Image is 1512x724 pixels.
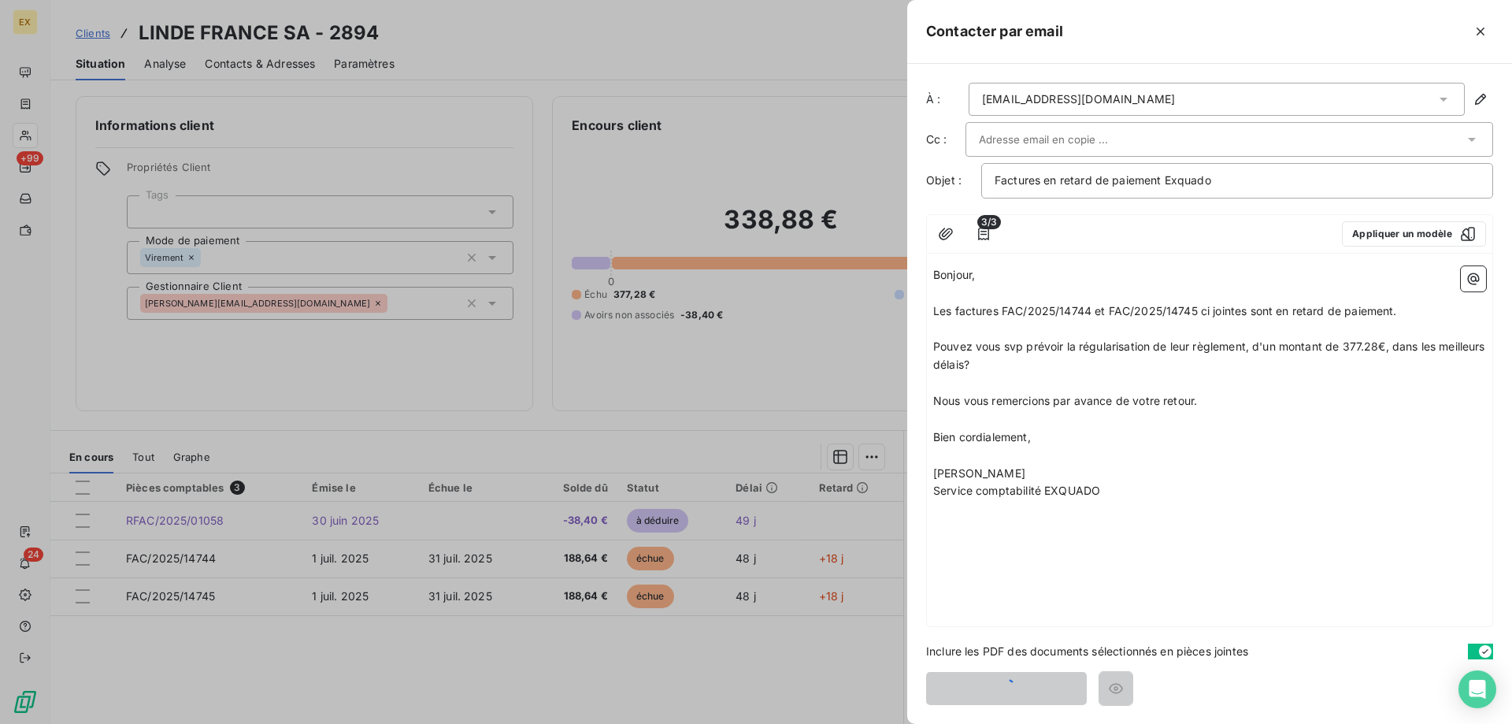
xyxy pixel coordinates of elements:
[933,304,1397,317] span: Les factures FAC/2025/14744 et FAC/2025/14745 ci jointes sont en retard de paiement.
[933,484,1100,497] span: Service comptabilité EXQUADO
[926,672,1087,705] button: Envoyer l’email
[979,128,1148,151] input: Adresse email en copie ...
[933,466,1025,480] span: [PERSON_NAME]
[926,173,962,187] span: Objet :
[926,20,1063,43] h5: Contacter par email
[926,91,965,107] label: À :
[995,173,1211,187] span: Factures en retard de paiement Exquado
[1342,221,1486,247] button: Appliquer un modèle
[926,132,965,147] label: Cc :
[1458,670,1496,708] div: Open Intercom Messenger
[933,394,1197,407] span: Nous vous remercions par avance de votre retour.
[933,340,1488,371] span: Pouvez vous svp prévoir la régularisation de leur règlement, d'un montant de 377.28€, dans les me...
[933,268,975,281] span: Bonjour,
[982,91,1175,107] div: [EMAIL_ADDRESS][DOMAIN_NAME]
[977,215,1001,229] span: 3/3
[926,643,1248,659] span: Inclure les PDF des documents sélectionnés en pièces jointes
[933,430,1031,444] span: Bien cordialement,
